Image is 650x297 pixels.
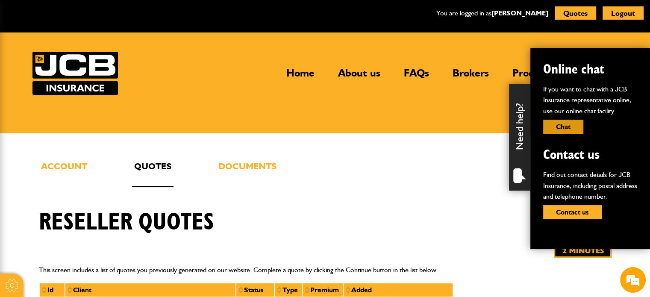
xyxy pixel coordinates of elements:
span: I am looking to purchase insurance / I have a question about a quote I am doing [11,73,152,97]
span: What do JCB's plant policies cover? [38,186,152,200]
p: Find out contact details for JCB Insurance, including postal address and telephone number. [543,169,637,202]
p: You are logged in as [436,8,548,19]
h2: Online chat [543,61,637,77]
span: I do not know the make/model of the item I am hiring [11,129,152,153]
button: Chat [543,120,583,134]
span: I would like to discuss an existing policy (including short term hired in plant) [11,101,152,125]
div: JCB Insurance [44,48,144,59]
a: Brokers [446,67,495,86]
a: About us [332,67,387,86]
img: d_20077148190_operators_62643000001515001 [15,47,36,59]
div: Minimize live chat window [140,4,161,25]
button: Logout [603,6,644,20]
textarea: Type your message and hit 'Enter' [4,218,163,248]
button: Contact us [543,205,602,219]
span: I do not know the serial number of the item I am trying to insure [11,158,152,182]
a: Documents [216,159,279,187]
a: Products & Services [506,67,611,86]
h1: Reseller quotes [39,208,214,237]
a: Home [280,67,321,86]
a: Quotes [132,159,174,187]
a: JCB Insurance Services [32,52,118,95]
img: JCB Insurance Services logo [32,52,118,95]
button: Quotes [555,6,596,20]
a: Account [39,159,89,187]
a: [PERSON_NAME] [491,9,548,17]
div: Need help? [509,84,530,191]
a: FAQs [397,67,435,86]
p: If you want to chat with a JCB Insurance representative online, use our online chat facility. [543,84,637,117]
p: This screen includes a list of quotes you previously generated on our website. Complete a quote b... [39,265,612,276]
h2: Contact us [543,147,637,163]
